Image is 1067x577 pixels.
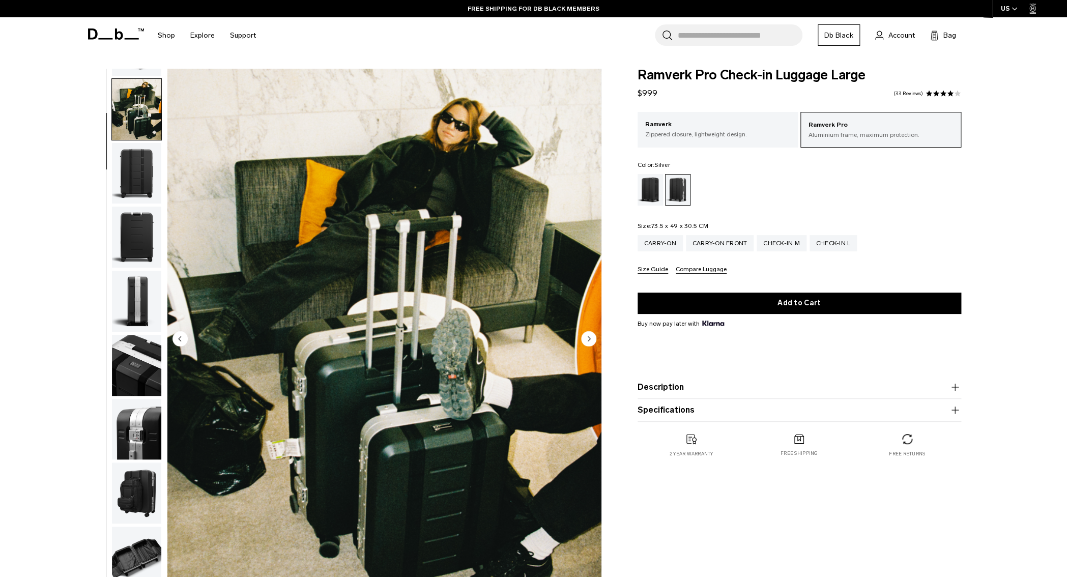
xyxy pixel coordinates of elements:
[781,450,818,457] p: Free shipping
[676,266,727,274] button: Compare Luggage
[809,120,953,130] p: Ramverk Pro
[111,462,162,524] button: Ramverk Pro Check-in Luggage Large Silver
[889,450,925,457] p: Free returns
[230,17,256,53] a: Support
[111,206,162,268] button: Ramverk Pro Check-in Luggage Large Silver
[111,270,162,332] button: Ramverk Pro Check-in Luggage Large Silver
[638,112,798,147] a: Ramverk Zippered closure, lightweight design.
[150,17,264,53] nav: Main Navigation
[172,331,188,348] button: Previous slide
[645,130,791,139] p: Zippered closure, lightweight design.
[638,293,961,314] button: Add to Cart
[638,266,668,274] button: Size Guide
[638,174,663,206] a: Black Out
[638,69,961,82] span: Ramverk Pro Check-in Luggage Large
[111,78,162,140] button: Ramverk Pro Check-in Luggage Large Silver
[809,130,953,139] p: Aluminium frame, maximum protection.
[158,17,175,53] a: Shop
[645,120,791,130] p: Ramverk
[702,321,724,326] img: {"height" => 20, "alt" => "Klarna"}
[638,88,657,98] span: $999
[111,334,162,396] button: Ramverk Pro Check-in Luggage Large Silver
[930,29,956,41] button: Bag
[686,235,754,251] a: Carry-on Front
[875,29,915,41] a: Account
[190,17,215,53] a: Explore
[888,30,915,41] span: Account
[943,30,956,41] span: Bag
[112,399,161,460] img: Ramverk Pro Check-in Luggage Large Silver
[581,331,596,348] button: Next slide
[112,271,161,332] img: Ramverk Pro Check-in Luggage Large Silver
[468,4,599,13] a: FREE SHIPPING FOR DB BLACK MEMBERS
[893,91,923,96] a: 33 reviews
[810,235,857,251] a: Check-in L
[111,398,162,460] button: Ramverk Pro Check-in Luggage Large Silver
[757,235,806,251] a: Check-in M
[112,463,161,524] img: Ramverk Pro Check-in Luggage Large Silver
[638,235,683,251] a: Carry-on
[112,79,161,140] img: Ramverk Pro Check-in Luggage Large Silver
[651,222,708,229] span: 73.5 x 49 x 30.5 CM
[670,450,713,457] p: 2 year warranty
[112,143,161,204] img: Ramverk Pro Check-in Luggage Large Silver
[638,162,670,168] legend: Color:
[638,381,961,393] button: Description
[638,404,961,416] button: Specifications
[638,319,724,328] span: Buy now pay later with
[111,142,162,205] button: Ramverk Pro Check-in Luggage Large Silver
[638,223,708,229] legend: Size:
[112,335,161,396] img: Ramverk Pro Check-in Luggage Large Silver
[112,207,161,268] img: Ramverk Pro Check-in Luggage Large Silver
[818,24,860,46] a: Db Black
[665,174,690,206] a: Silver
[654,161,670,168] span: Silver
